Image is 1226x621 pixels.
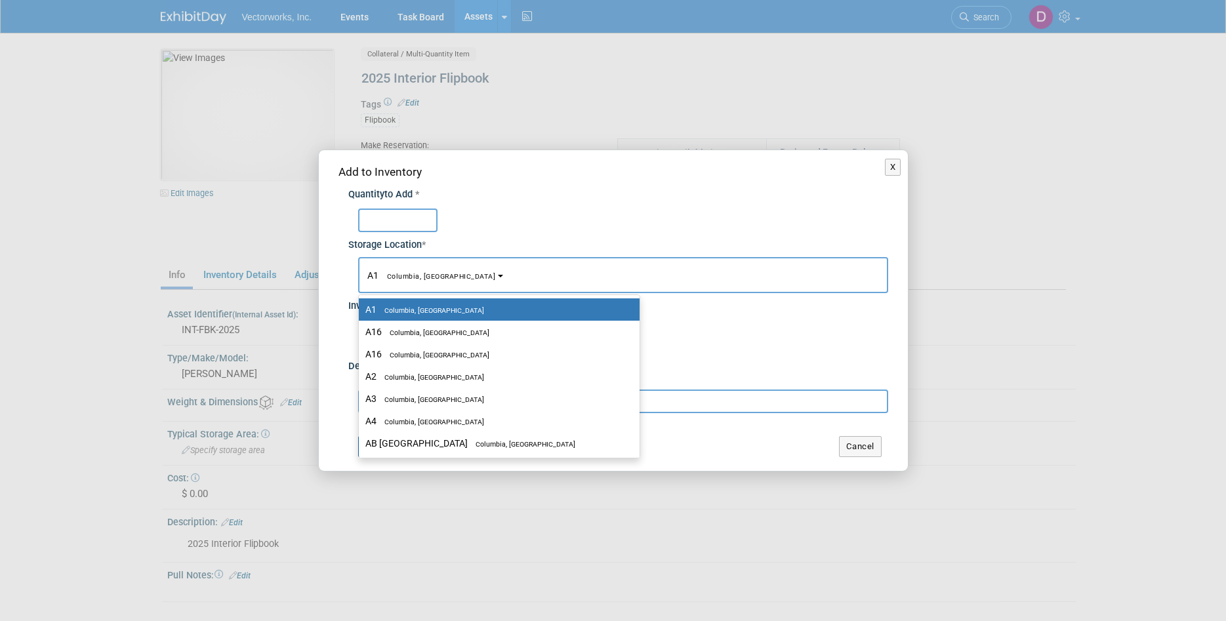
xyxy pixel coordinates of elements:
[384,189,413,200] span: to Add
[377,306,484,315] span: Columbia, [GEOGRAPHIC_DATA]
[365,412,626,430] label: A4
[358,257,888,293] button: A1Columbia, [GEOGRAPHIC_DATA]
[468,440,575,449] span: Columbia, [GEOGRAPHIC_DATA]
[365,346,626,363] label: A16
[348,353,888,374] div: Description / Notes
[367,270,496,281] span: A1
[377,395,484,404] span: Columbia, [GEOGRAPHIC_DATA]
[839,436,882,457] button: Cancel
[348,232,888,252] div: Storage Location
[885,159,901,176] button: X
[338,165,422,178] span: Add to Inventory
[365,435,626,452] label: AB [GEOGRAPHIC_DATA]
[348,188,888,202] div: Quantity
[365,457,626,474] label: B1
[365,368,626,385] label: A2
[365,390,626,407] label: A3
[377,373,484,382] span: Columbia, [GEOGRAPHIC_DATA]
[365,323,626,340] label: A16
[382,351,489,359] span: Columbia, [GEOGRAPHIC_DATA]
[382,329,489,337] span: Columbia, [GEOGRAPHIC_DATA]
[348,293,888,313] div: Inventory Adjustment
[365,301,626,318] label: A1
[379,272,496,281] span: Columbia, [GEOGRAPHIC_DATA]
[377,418,484,426] span: Columbia, [GEOGRAPHIC_DATA]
